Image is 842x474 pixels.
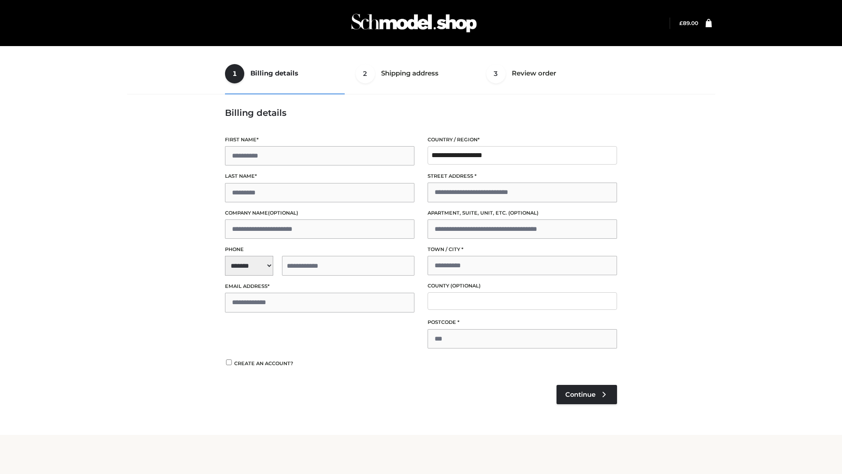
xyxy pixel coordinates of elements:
[428,136,617,144] label: Country / Region
[679,20,698,26] a: £89.00
[557,385,617,404] a: Continue
[268,210,298,216] span: (optional)
[565,391,596,399] span: Continue
[225,136,414,144] label: First name
[225,209,414,217] label: Company name
[450,283,481,289] span: (optional)
[348,6,480,40] img: Schmodel Admin 964
[428,318,617,327] label: Postcode
[225,245,414,254] label: Phone
[428,209,617,217] label: Apartment, suite, unit, etc.
[508,210,539,216] span: (optional)
[225,172,414,180] label: Last name
[679,20,683,26] span: £
[225,359,233,365] input: Create an account?
[428,172,617,180] label: Street address
[428,245,617,254] label: Town / City
[679,20,698,26] bdi: 89.00
[428,282,617,290] label: County
[234,360,293,366] span: Create an account?
[225,282,414,291] label: Email address
[225,108,617,118] h3: Billing details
